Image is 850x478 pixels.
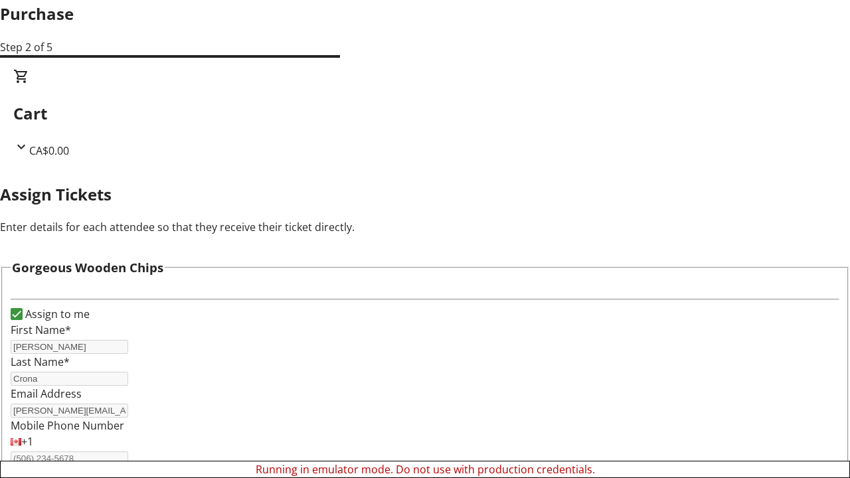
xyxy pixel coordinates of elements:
[23,306,90,322] label: Assign to me
[29,143,69,158] span: CA$0.00
[13,102,837,125] h2: Cart
[11,451,128,465] input: (506) 234-5678
[13,68,837,159] div: CartCA$0.00
[11,355,70,369] label: Last Name*
[12,258,163,277] h3: Gorgeous Wooden Chips
[11,386,82,401] label: Email Address
[11,323,71,337] label: First Name*
[11,418,124,433] label: Mobile Phone Number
